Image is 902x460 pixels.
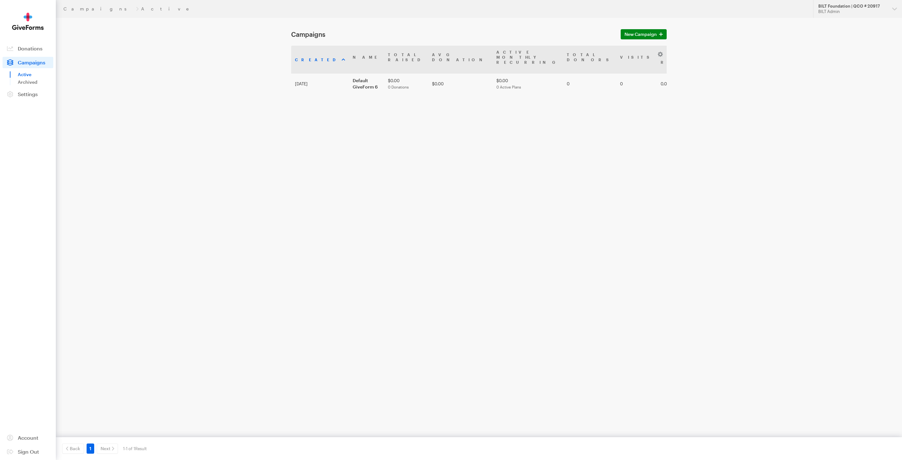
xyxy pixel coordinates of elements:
th: Created: activate to sort column ascending [291,46,349,74]
span: Campaigns [18,59,45,65]
th: TotalDonors: activate to sort column ascending [563,46,616,74]
span: Donations [18,45,42,51]
td: Default GiveForm 6 [349,74,384,94]
div: BILT Foundation | QCO # 20917 [818,3,887,9]
a: Campaigns [3,57,53,68]
td: $0.00 [384,74,428,94]
td: $0.00 [493,74,563,94]
td: 0 [616,74,657,94]
td: $0.00 [428,74,493,94]
a: Donations [3,43,53,54]
img: GiveForms [12,13,44,30]
span: 0 Active Plans [496,85,521,89]
a: Settings [3,89,53,100]
th: Name: activate to sort column ascending [349,46,384,74]
a: Active [18,71,53,78]
td: 0 [563,74,616,94]
h1: Campaigns [291,30,613,38]
th: Conv. Rate: activate to sort column ascending [657,46,698,74]
a: New Campaign [621,29,667,39]
div: BILT Admin [818,9,887,14]
td: [DATE] [291,74,349,94]
span: New Campaign [624,30,657,38]
th: TotalRaised: activate to sort column ascending [384,46,428,74]
a: Archived [18,78,53,86]
span: Settings [18,91,38,97]
th: Visits: activate to sort column ascending [616,46,657,74]
th: Active MonthlyRecurring: activate to sort column ascending [493,46,563,74]
a: Campaigns [63,6,134,11]
th: AvgDonation: activate to sort column ascending [428,46,493,74]
td: 0.00% [657,74,698,94]
span: 0 Donations [388,85,409,89]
